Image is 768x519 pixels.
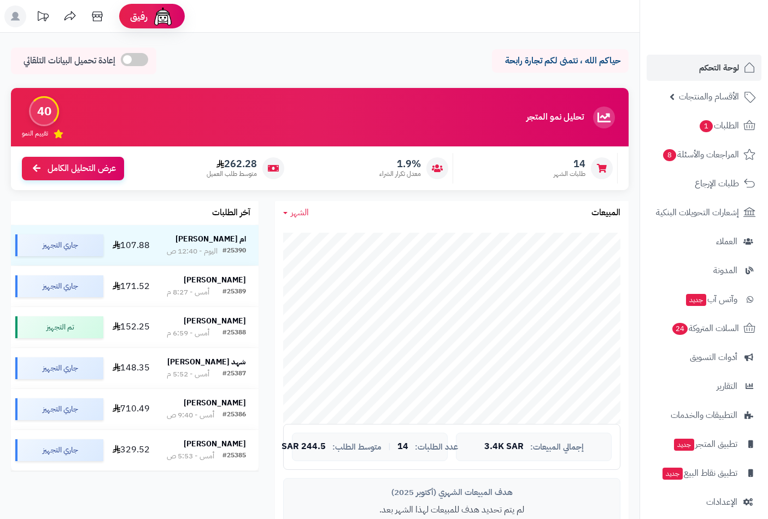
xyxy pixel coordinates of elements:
a: السلات المتروكة24 [647,315,761,341]
div: أمس - 8:27 م [167,287,209,298]
a: التقارير [647,373,761,399]
span: الشهر [291,206,309,219]
strong: [PERSON_NAME] [184,397,246,409]
img: logo-2.png [694,31,758,54]
span: | [388,443,391,451]
div: جاري التجهيز [15,357,103,379]
span: العملاء [716,234,737,249]
div: اليوم - 12:40 ص [167,246,218,257]
a: الإعدادات [647,489,761,515]
a: عرض التحليل الكامل [22,157,124,180]
span: 24 [672,323,688,335]
p: لم يتم تحديد هدف للمبيعات لهذا الشهر بعد. [292,504,612,516]
a: تحديثات المنصة [29,5,56,30]
span: طلبات الشهر [554,169,585,179]
div: أمس - 9:40 ص [167,410,214,421]
td: 148.35 [108,348,154,388]
strong: [PERSON_NAME] [184,274,246,286]
span: جديد [686,294,706,306]
div: جاري التجهيز [15,234,103,256]
p: حياكم الله ، نتمنى لكم تجارة رابحة [500,55,620,67]
span: جديد [663,468,683,480]
img: ai-face.png [152,5,174,27]
td: 107.88 [108,225,154,266]
div: جاري التجهيز [15,275,103,297]
div: هدف المبيعات الشهري (أكتوبر 2025) [292,487,612,498]
a: إشعارات التحويلات البنكية [647,199,761,226]
strong: ام [PERSON_NAME] [175,233,246,245]
span: تطبيق نقاط البيع [661,465,737,481]
span: الإعدادات [706,494,737,510]
div: #25387 [222,369,246,380]
div: #25386 [222,410,246,421]
span: 244.5 SAR [282,442,326,452]
td: 710.49 [108,389,154,429]
div: #25390 [222,246,246,257]
span: 14 [554,158,585,170]
span: 3.4K SAR [484,442,524,452]
span: جديد [674,439,694,451]
a: العملاء [647,228,761,255]
a: أدوات التسويق [647,344,761,370]
span: التقارير [717,379,737,394]
div: أمس - 5:53 ص [167,451,214,462]
a: الشهر [283,207,309,219]
div: أمس - 5:52 م [167,369,209,380]
span: إشعارات التحويلات البنكية [656,205,739,220]
span: المراجعات والأسئلة [662,147,739,162]
a: المراجعات والأسئلة8 [647,141,761,168]
a: التطبيقات والخدمات [647,402,761,428]
div: أمس - 6:59 م [167,328,209,339]
span: إجمالي المبيعات: [530,443,584,452]
a: طلبات الإرجاع [647,170,761,197]
span: الأقسام والمنتجات [679,89,739,104]
div: #25389 [222,287,246,298]
span: 1.9% [379,158,421,170]
span: وآتس آب [685,292,737,307]
a: تطبيق المتجرجديد [647,431,761,457]
span: إعادة تحميل البيانات التلقائي [24,55,115,67]
span: طلبات الإرجاع [695,176,739,191]
span: معدل تكرار الشراء [379,169,421,179]
td: 171.52 [108,266,154,306]
span: المدونة [713,263,737,278]
strong: [PERSON_NAME] [184,438,246,450]
span: عدد الطلبات: [415,443,458,452]
div: تم التجهيز [15,316,103,338]
td: 329.52 [108,430,154,470]
span: متوسط طلب العميل [207,169,257,179]
span: التطبيقات والخدمات [671,408,737,423]
a: الطلبات1 [647,113,761,139]
div: جاري التجهيز [15,439,103,461]
a: المدونة [647,257,761,284]
span: متوسط الطلب: [332,443,382,452]
div: #25385 [222,451,246,462]
span: عرض التحليل الكامل [48,162,116,175]
span: رفيق [130,10,148,23]
span: 262.28 [207,158,257,170]
a: لوحة التحكم [647,55,761,81]
span: تقييم النمو [22,129,48,138]
span: السلات المتروكة [671,321,739,336]
span: الطلبات [699,118,739,133]
td: 152.25 [108,307,154,347]
h3: المبيعات [591,208,620,218]
h3: آخر الطلبات [212,208,250,218]
span: تطبيق المتجر [673,437,737,452]
strong: [PERSON_NAME] [184,315,246,327]
h3: تحليل نمو المتجر [526,113,584,122]
span: أدوات التسويق [690,350,737,365]
div: جاري التجهيز [15,398,103,420]
div: #25388 [222,328,246,339]
span: 14 [397,442,408,452]
a: وآتس آبجديد [647,286,761,312]
a: تطبيق نقاط البيعجديد [647,460,761,486]
span: 1 [700,120,713,132]
span: 8 [663,149,676,161]
strong: شهد [PERSON_NAME] [167,356,246,368]
span: لوحة التحكم [699,60,739,75]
